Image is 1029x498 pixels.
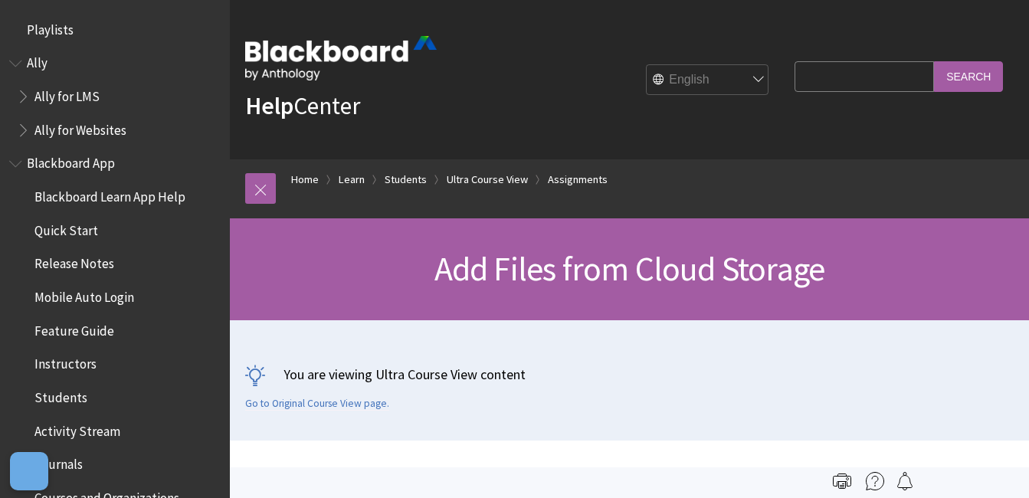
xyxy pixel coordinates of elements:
[34,84,100,104] span: Ally for LMS
[27,151,115,172] span: Blackboard App
[647,65,769,96] select: Site Language Selector
[934,61,1003,91] input: Search
[9,17,221,43] nav: Book outline for Playlists
[447,170,528,189] a: Ultra Course View
[34,452,83,473] span: Journals
[385,170,427,189] a: Students
[245,36,437,80] img: Blackboard by Anthology
[34,117,126,138] span: Ally for Websites
[291,170,319,189] a: Home
[34,184,185,205] span: Blackboard Learn App Help
[245,365,1014,384] p: You are viewing Ultra Course View content
[34,418,120,439] span: Activity Stream
[9,51,221,143] nav: Book outline for Anthology Ally Help
[434,247,825,290] span: Add Files from Cloud Storage
[896,472,914,490] img: Follow this page
[34,352,97,372] span: Instructors
[34,385,87,405] span: Students
[34,318,114,339] span: Feature Guide
[34,251,114,272] span: Release Notes
[34,218,98,238] span: Quick Start
[27,51,48,71] span: Ally
[34,284,134,305] span: Mobile Auto Login
[548,170,608,189] a: Assignments
[10,452,48,490] button: Open Preferences
[245,90,360,121] a: HelpCenter
[27,17,74,38] span: Playlists
[833,472,851,490] img: Print
[339,170,365,189] a: Learn
[245,90,293,121] strong: Help
[245,397,389,411] a: Go to Original Course View page.
[866,472,884,490] img: More help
